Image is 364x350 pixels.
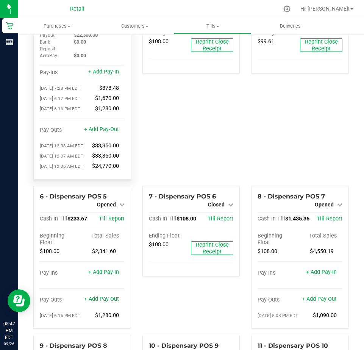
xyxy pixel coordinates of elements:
span: $108.00 [40,248,59,255]
span: [DATE] 6:17 PM EDT [40,96,80,101]
a: + Add Pay-Out [302,296,337,302]
div: Pay-Outs [40,127,82,134]
span: $1,280.00 [95,105,119,112]
span: $1,090.00 [313,312,337,319]
span: $233.67 [67,216,87,222]
span: 10 - Dispensary POS 9 [149,342,219,349]
div: Pay-Outs [40,297,82,303]
span: [DATE] 7:28 PM EDT [40,86,80,91]
span: $108.00 [149,38,169,45]
button: Reprint Close Receipt [300,38,342,52]
span: 8 - Dispensary POS 7 [258,193,325,200]
div: Pay-Outs [258,297,300,303]
span: $1,280.00 [95,312,119,319]
a: Deliveries [252,18,329,34]
span: [DATE] 12:06 AM EDT [40,164,83,169]
div: Manage settings [282,5,292,12]
span: $33,350.00 [92,142,119,149]
span: 9 - Dispensary POS 8 [40,342,107,349]
span: $99.61 [258,38,274,45]
span: Deliveries [270,23,311,30]
div: Beginning Float [258,233,300,246]
span: [DATE] 6:16 PM EDT [40,313,80,318]
span: Cash In Till [40,216,67,222]
button: Reprint Close Receipt [191,38,233,52]
a: + Add Pay-In [306,269,337,275]
span: 6 - Dispensary POS 5 [40,193,107,200]
a: + Add Pay-Out [84,296,119,302]
a: Till Report [208,216,233,222]
span: $0.00 [74,53,86,58]
span: Opened [315,202,334,208]
span: $1,435.36 [285,216,309,222]
button: Reprint Close Receipt [191,241,233,255]
span: [DATE] 12:08 AM EDT [40,143,83,148]
a: Till Report [317,216,342,222]
span: 11 - Dispensary POS 10 [258,342,328,349]
a: + Add Pay-Out [84,126,119,133]
span: 7 - Dispensary POS 6 [149,193,216,200]
span: $108.00 [149,241,169,248]
span: $2,341.60 [92,248,116,255]
span: Reprint Close Receipt [196,242,229,255]
span: Payout: [40,33,56,38]
span: AeroPay: [40,53,58,58]
a: Purchases [18,18,96,34]
span: Bank Deposit: [40,39,56,52]
span: Retail [70,6,84,12]
div: Pay-Ins [40,69,82,76]
span: Hi, [PERSON_NAME]! [300,6,350,12]
p: 08:47 PM EDT [3,320,15,341]
span: [DATE] 12:07 AM EDT [40,153,83,159]
span: Opened [97,202,116,208]
div: Total Sales [300,233,342,239]
span: [DATE] 5:08 PM EDT [258,313,298,318]
span: Customers [96,23,173,30]
span: [DATE] 6:16 PM EDT [40,106,80,111]
span: $24,770.00 [92,163,119,169]
div: Pay-Ins [258,270,300,277]
span: $878.48 [99,85,119,91]
span: $4,550.19 [310,248,334,255]
span: Tills [174,23,251,30]
span: Cash In Till [258,216,285,222]
span: $108.00 [258,248,277,255]
span: $0.00 [74,39,86,45]
a: Customers [96,18,173,34]
span: $108.00 [177,216,196,222]
a: Till Report [99,216,125,222]
span: $22,300.00 [74,32,98,38]
inline-svg: Reports [6,38,13,46]
div: Pay-Ins [40,270,82,277]
span: Cash In Till [149,216,177,222]
span: $1,670.00 [95,95,119,102]
a: + Add Pay-In [88,69,119,75]
div: Beginning Float [40,233,82,246]
div: Total Sales [82,233,125,239]
span: Reprint Close Receipt [305,39,338,52]
p: 09/26 [3,341,15,347]
span: Reprint Close Receipt [196,39,229,52]
span: $33,350.00 [92,153,119,159]
iframe: Resource center [8,289,30,312]
a: Tills [174,18,252,34]
a: + Add Pay-In [88,269,119,275]
div: Ending Float [149,233,191,239]
span: Purchases [18,23,96,30]
inline-svg: Retail [6,22,13,30]
span: Closed [208,202,225,208]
